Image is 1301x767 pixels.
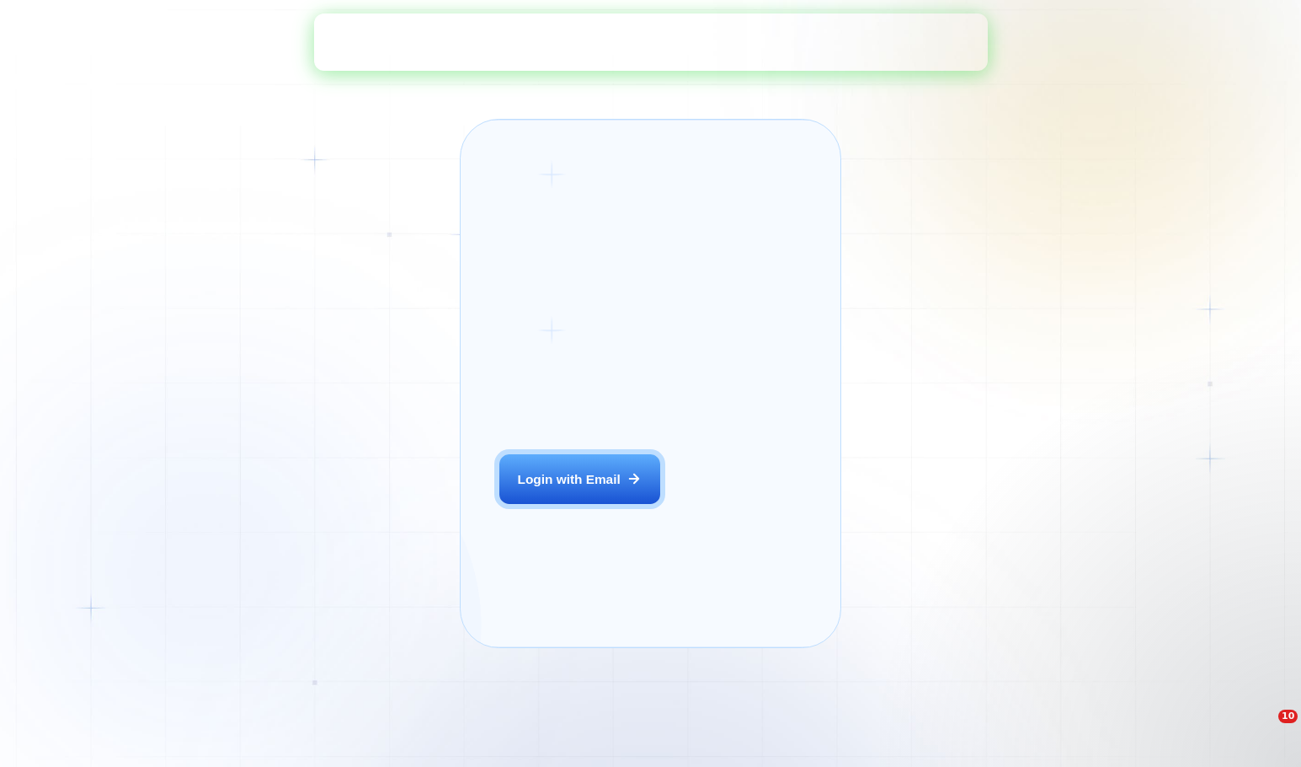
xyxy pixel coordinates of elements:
[518,470,621,488] div: Login with Email
[314,13,988,71] iframe: Intercom live chat банер
[1278,710,1298,723] span: 10
[499,454,660,505] button: Login with Email
[1244,710,1284,750] iframe: Intercom live chat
